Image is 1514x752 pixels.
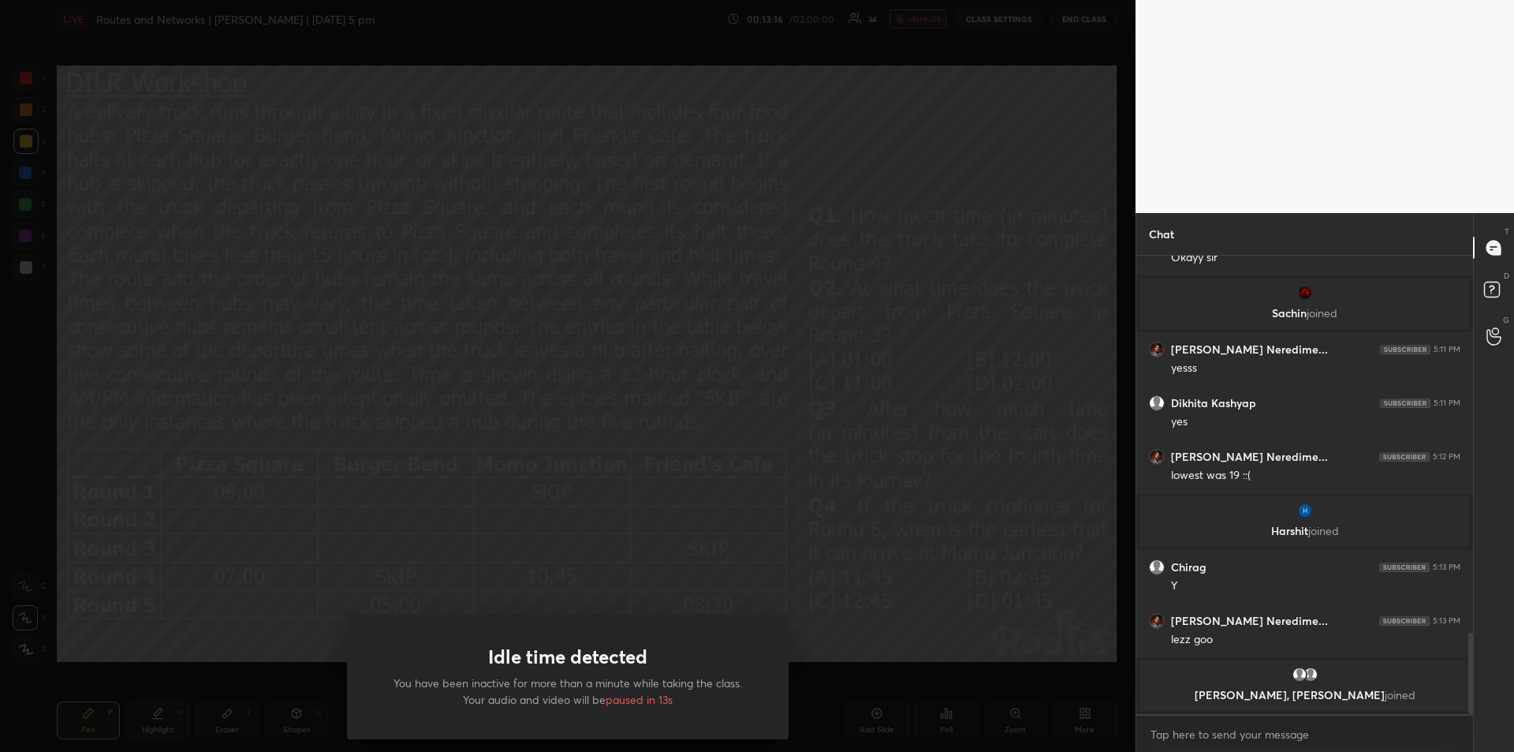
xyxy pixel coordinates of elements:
[1379,616,1430,626] img: 4P8fHbbgJtejmAAAAAElFTkSuQmCC
[1171,450,1328,464] h6: [PERSON_NAME] Neredime...
[1171,361,1460,376] div: yesss
[1380,398,1430,408] img: 4P8fHbbgJtejmAAAAAElFTkSuQmCC
[1434,345,1460,354] div: 5:11 PM
[1308,523,1339,538] span: joined
[1433,563,1460,572] div: 5:13 PM
[1434,398,1460,408] div: 5:11 PM
[1297,285,1313,301] img: thumbnail.jpg
[1171,396,1256,410] h6: Dikhita Kashyap
[1150,689,1460,701] p: [PERSON_NAME], [PERSON_NAME]
[1433,452,1460,462] div: 5:12 PM
[1150,342,1164,357] img: thumbnail.jpg
[1171,342,1328,357] h6: [PERSON_NAME] Neredime...
[488,645,647,668] h1: Idle time detected
[1379,563,1430,572] img: 4P8fHbbgJtejmAAAAAElFTkSuQmCC
[1505,226,1509,238] p: T
[1380,345,1430,354] img: 4P8fHbbgJtejmAAAAAElFTkSuQmCC
[1171,614,1328,628] h6: [PERSON_NAME] Neredime...
[1433,616,1460,626] div: 5:13 PM
[1150,614,1164,628] img: thumbnail.jpg
[1171,250,1460,266] div: Okayy sir
[1297,503,1313,518] img: thumbnail.jpg
[1303,667,1318,683] img: default.png
[1171,468,1460,484] div: lowest was 19 ::(
[1307,305,1337,320] span: joined
[1171,414,1460,430] div: yes
[1504,270,1509,282] p: D
[385,675,751,708] p: You have been inactive for more than a minute while taking the class. Your audio and video will be
[1379,452,1430,462] img: 4P8fHbbgJtejmAAAAAElFTkSuQmCC
[1150,307,1460,320] p: Sachin
[1171,578,1460,594] div: Y
[1150,525,1460,537] p: Harshit
[1136,213,1187,255] p: Chat
[1150,450,1164,464] img: thumbnail.jpg
[1150,396,1164,410] img: default.png
[1171,632,1460,648] div: lezz goo
[1136,256,1473,714] div: grid
[1150,560,1164,574] img: default.png
[1385,687,1415,702] span: joined
[1171,560,1206,574] h6: Chirag
[1292,667,1307,683] img: default.png
[1503,314,1509,326] p: G
[606,692,673,707] span: paused in 13s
